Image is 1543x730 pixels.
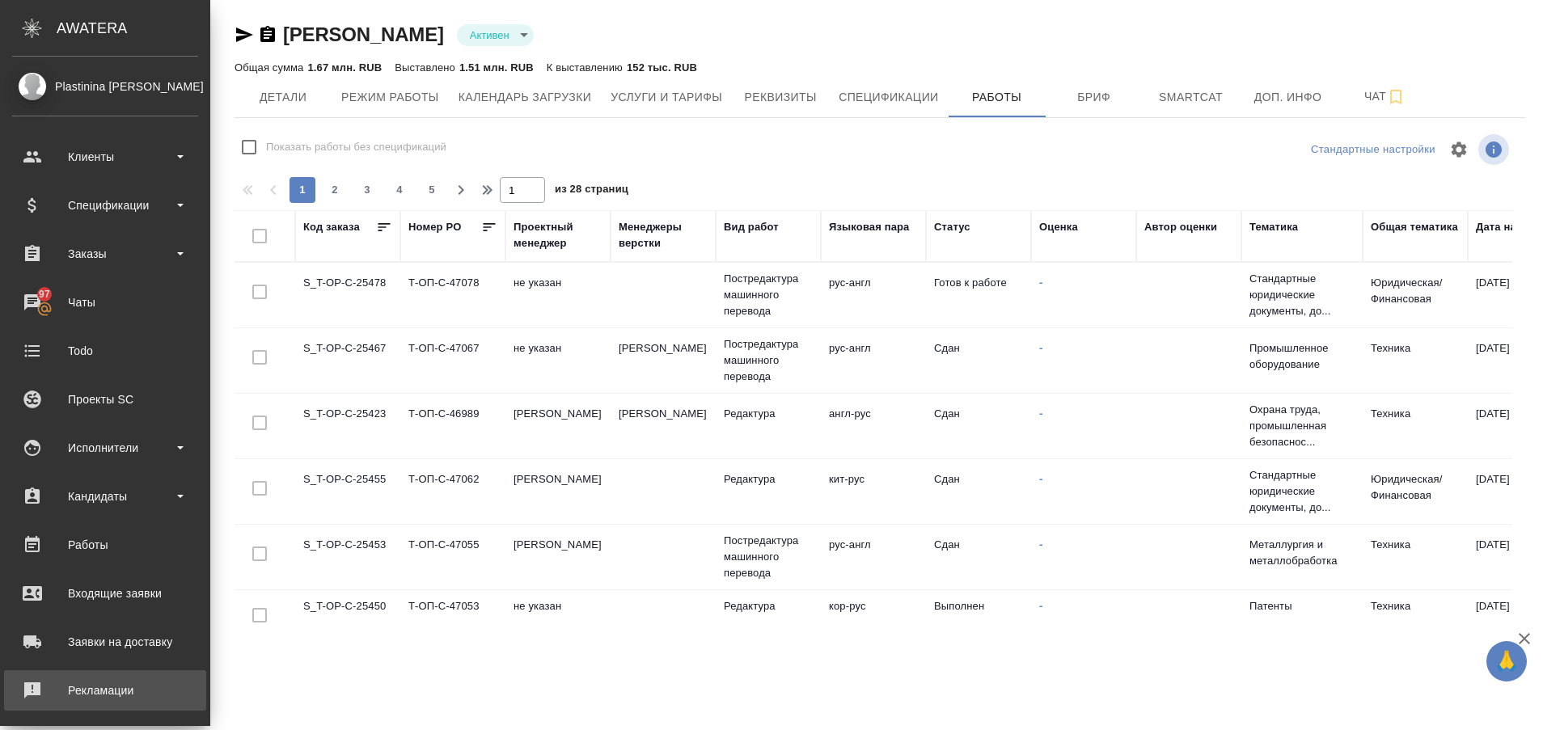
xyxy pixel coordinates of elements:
a: - [1039,473,1042,485]
a: - [1039,600,1042,612]
td: рус-англ [821,267,926,323]
td: [PERSON_NAME] [611,332,716,389]
div: Кандидаты [12,484,198,508]
div: Проекты SC [12,387,198,411]
p: К выставлению [547,61,627,74]
div: Тематика [1249,219,1298,235]
span: из 28 страниц [555,179,628,203]
p: Редактура [724,406,813,422]
td: Техника [1363,590,1468,647]
td: Юридическая/Финансовая [1363,463,1468,520]
td: S_T-OP-C-25467 [295,332,400,389]
td: S_T-OP-C-25455 [295,463,400,520]
span: Доп. инфо [1249,87,1327,108]
a: - [1039,276,1042,289]
p: Выставлено [395,61,459,74]
p: Стандартные юридические документы, до... [1249,467,1355,516]
td: S_T-OP-C-25453 [295,529,400,585]
div: Todo [12,339,198,363]
p: Промышленное оборудование [1249,340,1355,373]
td: кит-рус [821,463,926,520]
td: Сдан [926,463,1031,520]
span: 5 [419,182,445,198]
a: Рекламации [4,670,206,711]
button: 3 [354,177,380,203]
span: Календарь загрузки [459,87,592,108]
a: [PERSON_NAME] [283,23,444,45]
p: 1.67 млн. RUB [307,61,382,74]
p: Постредактура машинного перевода [724,533,813,581]
p: Патенты [1249,598,1355,614]
td: [PERSON_NAME] [505,463,611,520]
div: Дата начала [1476,219,1541,235]
a: Работы [4,525,206,565]
td: S_T-OP-C-25478 [295,267,400,323]
div: Автор оценки [1144,219,1217,235]
a: Проекты SC [4,379,206,420]
td: Т-ОП-С-47078 [400,267,505,323]
td: англ-рус [821,398,926,454]
div: Спецификации [12,193,198,217]
a: 97Чаты [4,282,206,323]
td: [PERSON_NAME] [505,529,611,585]
p: Постредактура машинного перевода [724,336,813,385]
div: Клиенты [12,145,198,169]
span: Показать работы без спецификаций [266,139,446,155]
button: 🙏 [1486,641,1527,681]
div: Рекламации [12,678,198,703]
div: Активен [457,24,534,46]
button: Скопировать ссылку [258,25,277,44]
td: не указан [505,590,611,647]
p: 152 тыс. RUB [627,61,697,74]
button: 5 [419,177,445,203]
td: Т-ОП-С-46989 [400,398,505,454]
div: Чаты [12,290,198,314]
a: Входящие заявки [4,573,206,614]
div: Языковая пара [829,219,910,235]
div: Plastinina [PERSON_NAME] [12,78,198,95]
div: Оценка [1039,219,1078,235]
div: Заказы [12,242,198,266]
span: Настроить таблицу [1439,130,1478,169]
td: Сдан [926,529,1031,585]
td: Т-ОП-С-47055 [400,529,505,585]
td: Техника [1363,332,1468,389]
p: Стандартные юридические документы, до... [1249,271,1355,319]
p: Охрана труда, промышленная безопаснос... [1249,402,1355,450]
span: 🙏 [1493,644,1520,678]
span: Smartcat [1152,87,1230,108]
button: 2 [322,177,348,203]
span: 3 [354,182,380,198]
td: Готов к работе [926,267,1031,323]
p: 1.51 млн. RUB [459,61,534,74]
div: AWATERA [57,12,210,44]
td: не указан [505,267,611,323]
div: Код заказа [303,219,360,235]
svg: Подписаться [1386,87,1406,107]
td: Юридическая/Финансовая [1363,267,1468,323]
span: 4 [387,182,412,198]
span: 2 [322,182,348,198]
td: [PERSON_NAME] [505,398,611,454]
p: Постредактура машинного перевода [724,271,813,319]
td: Сдан [926,398,1031,454]
p: Редактура [724,471,813,487]
td: рус-англ [821,332,926,389]
div: Проектный менеджер [514,219,602,251]
div: Заявки на доставку [12,630,198,654]
td: рус-англ [821,529,926,585]
span: Спецификации [839,87,938,108]
td: Выполнен [926,590,1031,647]
span: Реквизиты [742,87,819,108]
span: Детали [244,87,322,108]
button: Скопировать ссылку для ЯМессенджера [235,25,254,44]
td: Техника [1363,398,1468,454]
td: Т-ОП-С-47062 [400,463,505,520]
a: - [1039,342,1042,354]
a: Todo [4,331,206,371]
div: Менеджеры верстки [619,219,708,251]
span: Услуги и тарифы [611,87,722,108]
span: Работы [958,87,1036,108]
span: 97 [29,286,60,302]
td: Техника [1363,529,1468,585]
